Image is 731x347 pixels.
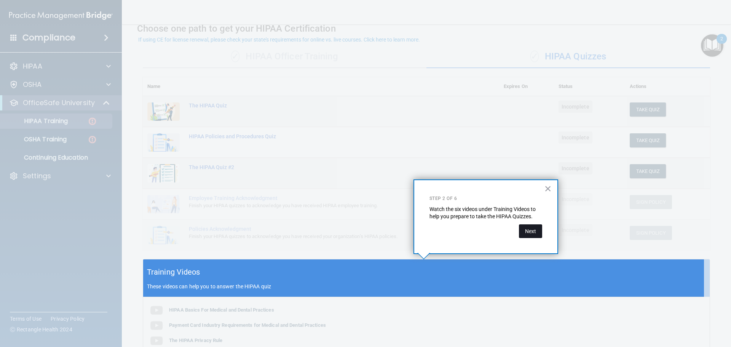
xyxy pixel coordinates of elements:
[519,224,542,238] button: Next
[147,283,706,289] p: These videos can help you to answer the HIPAA quiz
[544,182,552,195] button: Close
[147,265,200,279] h5: Training Videos
[429,195,542,202] p: Step 2 of 6
[429,206,542,221] p: Watch the six videos under Training Videos to help you prepare to take the HIPAA Quizzes.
